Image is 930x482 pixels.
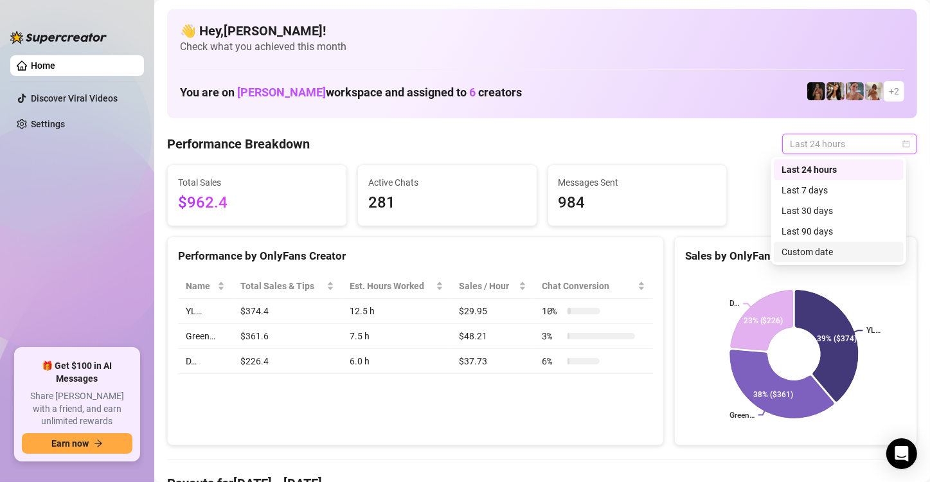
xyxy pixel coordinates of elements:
div: Last 90 days [782,224,896,238]
td: $374.4 [233,299,341,324]
span: Messages Sent [559,175,717,190]
div: Last 30 days [774,201,904,221]
td: 12.5 h [342,299,451,324]
td: YL… [178,299,233,324]
img: D [807,82,825,100]
button: Earn nowarrow-right [22,433,132,454]
span: Chat Conversion [542,279,635,293]
text: D… [729,299,739,308]
div: Last 7 days [782,183,896,197]
h4: 👋 Hey, [PERSON_NAME] ! [180,22,904,40]
td: $37.73 [451,349,534,374]
td: 7.5 h [342,324,451,349]
img: Green [865,82,883,100]
span: calendar [902,140,910,148]
span: arrow-right [94,439,103,448]
td: $29.95 [451,299,534,324]
span: 6 % [542,354,562,368]
div: Est. Hours Worked [350,279,433,293]
span: Total Sales & Tips [240,279,323,293]
text: YL… [866,326,881,335]
span: Last 24 hours [790,134,909,154]
td: 6.0 h [342,349,451,374]
text: Green… [729,411,754,420]
th: Sales / Hour [451,274,534,299]
th: Name [178,274,233,299]
span: 281 [368,191,526,215]
td: D… [178,349,233,374]
div: Custom date [782,245,896,259]
span: 3 % [542,329,562,343]
h4: Performance Breakdown [167,135,310,153]
span: Name [186,279,215,293]
span: + 2 [889,84,899,98]
span: 6 [469,85,476,99]
img: logo-BBDzfeDw.svg [10,31,107,44]
img: YL [846,82,864,100]
a: Home [31,60,55,71]
th: Chat Conversion [534,274,653,299]
div: Last 24 hours [774,159,904,180]
div: Custom date [774,242,904,262]
div: Last 24 hours [782,163,896,177]
span: Sales / Hour [459,279,516,293]
span: Check what you achieved this month [180,40,904,54]
span: [PERSON_NAME] [237,85,326,99]
div: Open Intercom Messenger [886,438,917,469]
img: AD [827,82,845,100]
span: $962.4 [178,191,336,215]
span: Total Sales [178,175,336,190]
span: 🎁 Get $100 in AI Messages [22,360,132,385]
a: Discover Viral Videos [31,93,118,103]
div: Last 7 days [774,180,904,201]
td: Green… [178,324,233,349]
span: 10 % [542,304,562,318]
div: Performance by OnlyFans Creator [178,247,653,265]
td: $48.21 [451,324,534,349]
td: $361.6 [233,324,341,349]
h1: You are on workspace and assigned to creators [180,85,522,100]
span: Earn now [51,438,89,449]
div: Last 90 days [774,221,904,242]
span: 984 [559,191,717,215]
span: Share [PERSON_NAME] with a friend, and earn unlimited rewards [22,390,132,428]
div: Sales by OnlyFans Creator [685,247,906,265]
th: Total Sales & Tips [233,274,341,299]
span: Active Chats [368,175,526,190]
td: $226.4 [233,349,341,374]
div: Last 30 days [782,204,896,218]
a: Settings [31,119,65,129]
